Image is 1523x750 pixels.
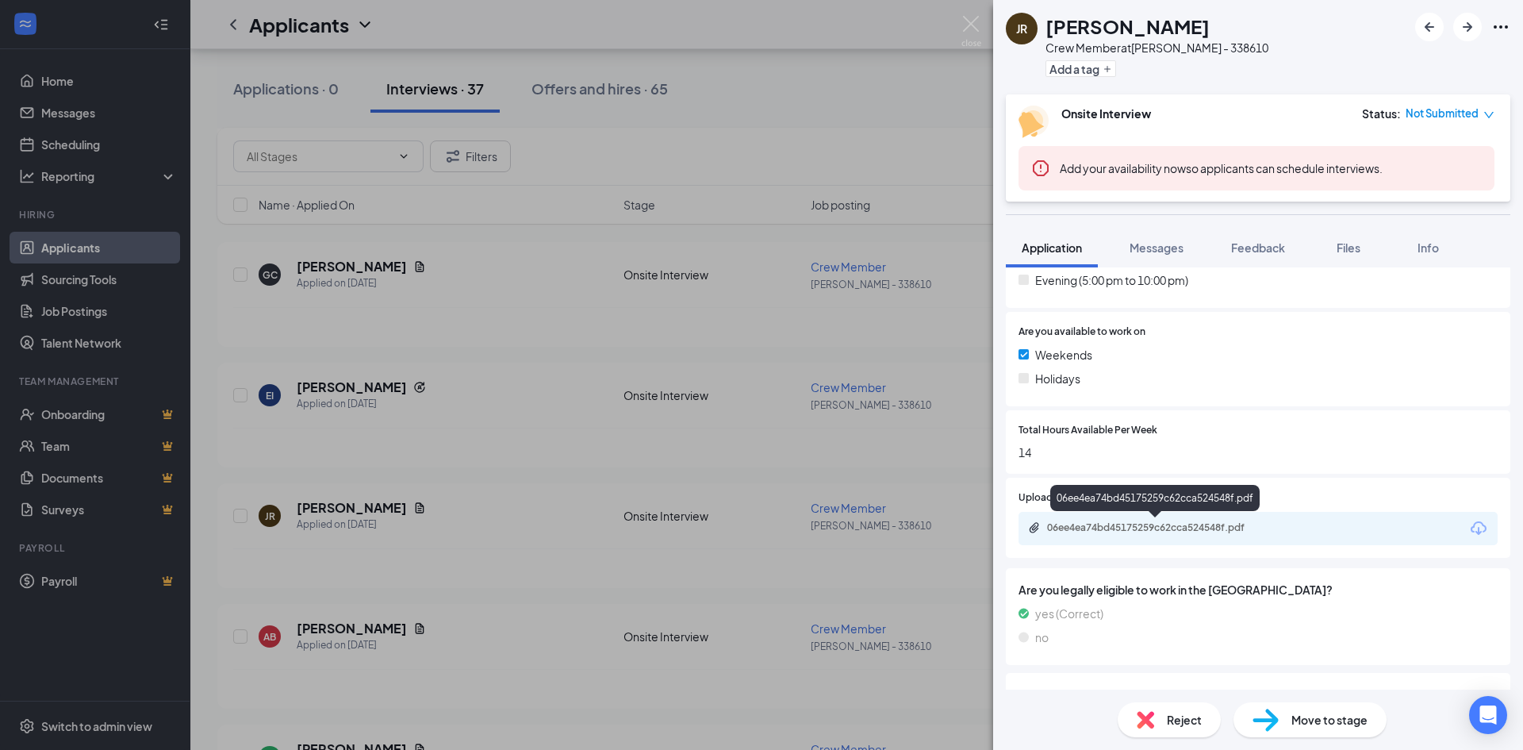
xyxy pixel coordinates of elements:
[1491,17,1510,37] svg: Ellipses
[1045,40,1268,56] div: Crew Member at [PERSON_NAME] - 338610
[1291,711,1368,729] span: Move to stage
[1061,106,1151,121] b: Onsite Interview
[1022,240,1082,255] span: Application
[1031,159,1050,178] svg: Error
[1035,271,1188,289] span: Evening (5:00 pm to 10:00 pm)
[1469,519,1488,538] svg: Download
[1415,13,1444,41] button: ArrowLeftNew
[1047,521,1269,534] div: 06ee4ea74bd45175259c62cca524548f.pdf
[1045,60,1116,77] button: PlusAdd a tag
[1019,423,1157,438] span: Total Hours Available Per Week
[1418,240,1439,255] span: Info
[1050,485,1260,511] div: 06ee4ea74bd45175259c62cca524548f.pdf
[1337,240,1360,255] span: Files
[1019,325,1145,340] span: Are you available to work on
[1016,21,1027,37] div: JR
[1483,110,1494,121] span: down
[1035,605,1103,622] span: yes (Correct)
[1019,581,1498,598] span: Are you legally eligible to work in the [GEOGRAPHIC_DATA]?
[1453,13,1482,41] button: ArrowRight
[1458,17,1477,37] svg: ArrowRight
[1035,629,1049,646] span: no
[1060,161,1383,175] span: so applicants can schedule interviews.
[1035,346,1092,363] span: Weekends
[1231,240,1285,255] span: Feedback
[1469,696,1507,734] div: Open Intercom Messenger
[1028,521,1041,534] svg: Paperclip
[1019,686,1498,703] span: Are you at least 16 years of age?
[1028,521,1285,537] a: Paperclip06ee4ea74bd45175259c62cca524548f.pdf
[1019,490,1091,506] span: Upload Resume
[1130,240,1183,255] span: Messages
[1060,160,1186,176] button: Add your availability now
[1045,13,1210,40] h1: [PERSON_NAME]
[1103,64,1112,74] svg: Plus
[1406,106,1479,121] span: Not Submitted
[1035,370,1080,387] span: Holidays
[1420,17,1439,37] svg: ArrowLeftNew
[1362,106,1401,121] div: Status :
[1167,711,1202,729] span: Reject
[1019,444,1498,461] span: 14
